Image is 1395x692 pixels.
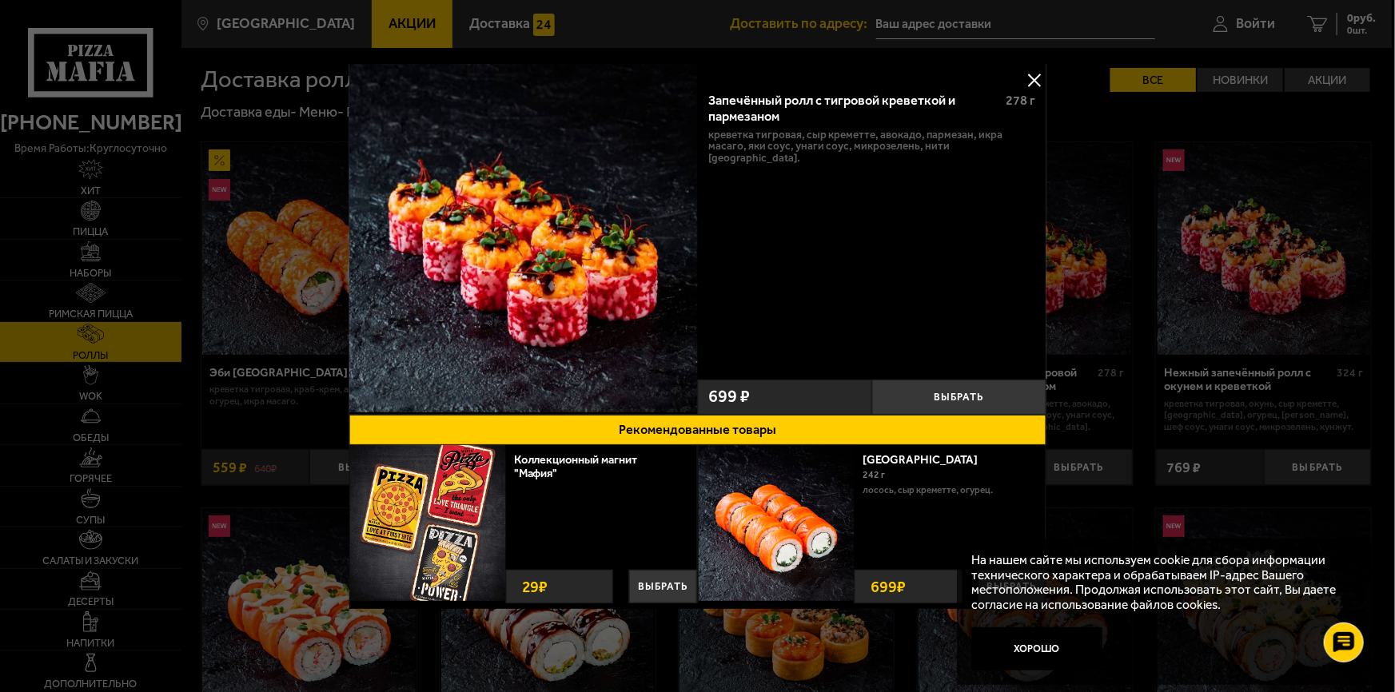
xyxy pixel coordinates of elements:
[971,553,1351,613] p: На нашем сайте мы используем cookie для сбора информации технического характера и обрабатываем IP...
[629,570,696,603] button: Выбрать
[867,571,910,603] strong: 699 ₽
[518,571,552,603] strong: 29 ₽
[349,64,697,415] a: Запечённый ролл с тигровой креветкой и пармезаном
[708,129,1035,164] p: креветка тигровая, Сыр креметте, авокадо, пармезан, икра масаго, яки соус, унаги соус, микрозелен...
[863,483,1034,497] p: лосось, Сыр креметте, огурец.
[349,64,697,412] img: Запечённый ролл с тигровой креветкой и пармезаном
[708,388,750,406] span: 699 ₽
[872,380,1046,416] button: Выбрать
[349,415,1046,444] button: Рекомендованные товары
[1006,93,1035,108] span: 278 г
[708,93,993,124] div: Запечённый ролл с тигровой креветкой и пармезаном
[971,627,1102,671] button: Хорошо
[863,452,992,467] a: [GEOGRAPHIC_DATA]
[863,469,885,480] span: 242 г
[514,452,638,480] a: Коллекционный магнит "Мафия"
